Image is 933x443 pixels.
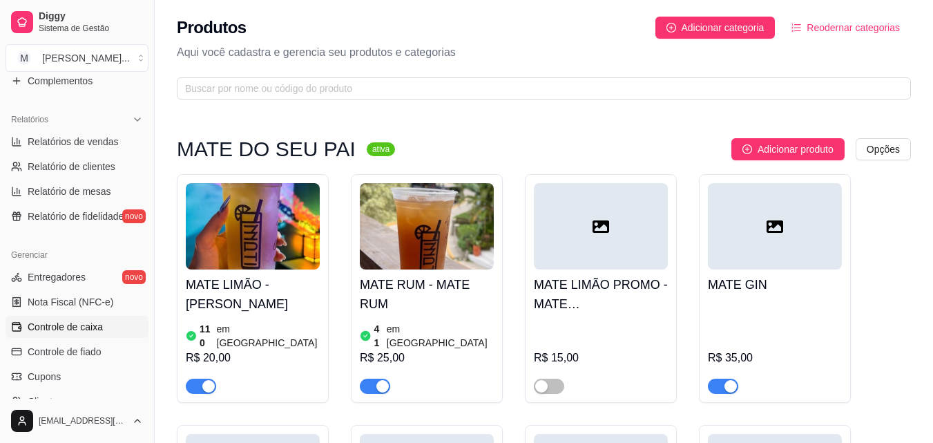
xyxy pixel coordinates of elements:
[28,320,103,334] span: Controle de caixa
[867,142,900,157] span: Opções
[655,17,776,39] button: Adicionar categoria
[367,142,395,156] sup: ativa
[807,20,900,35] span: Reodernar categorias
[6,205,148,227] a: Relatório de fidelidadenovo
[6,70,148,92] a: Complementos
[780,17,911,39] button: Reodernar categorias
[186,183,320,270] img: product-image
[39,415,126,426] span: [EMAIL_ADDRESS][DOMAIN_NAME]
[6,390,148,413] a: Clientes
[6,366,148,388] a: Cupons
[28,135,119,149] span: Relatórios de vendas
[177,44,911,61] p: Aqui você cadastra e gerencia seu produtos e categorias
[534,350,668,366] div: R$ 15,00
[758,142,834,157] span: Adicionar produto
[387,322,494,350] article: em [GEOGRAPHIC_DATA]
[186,275,320,314] h4: MATE LIMÃO - [PERSON_NAME]
[6,244,148,266] div: Gerenciar
[28,270,86,284] span: Entregadores
[6,266,148,288] a: Entregadoresnovo
[534,275,668,314] h4: MATE LIMÃO PROMO - MATE [PERSON_NAME] PROMO
[11,114,48,125] span: Relatórios
[6,404,148,437] button: [EMAIL_ADDRESS][DOMAIN_NAME]
[374,322,384,350] article: 41
[6,291,148,313] a: Nota Fiscal (NFC-e)
[28,395,63,408] span: Clientes
[28,209,124,223] span: Relatório de fidelidade
[708,275,842,294] h4: MATE GIN
[200,322,214,350] article: 110
[6,180,148,202] a: Relatório de mesas
[666,23,676,32] span: plus-circle
[856,138,911,160] button: Opções
[185,81,892,96] input: Buscar por nome ou código do produto
[731,138,845,160] button: Adicionar produto
[39,10,143,23] span: Diggy
[39,23,143,34] span: Sistema de Gestão
[28,74,93,88] span: Complementos
[360,350,494,366] div: R$ 25,00
[177,141,356,158] h3: MATE DO SEU PAI
[6,131,148,153] a: Relatórios de vendas
[682,20,764,35] span: Adicionar categoria
[360,183,494,270] img: product-image
[42,51,130,65] div: [PERSON_NAME] ...
[28,345,102,359] span: Controle de fiado
[28,185,111,198] span: Relatório de mesas
[28,160,115,173] span: Relatório de clientes
[6,6,148,39] a: DiggySistema de Gestão
[6,316,148,338] a: Controle de caixa
[6,341,148,363] a: Controle de fiado
[177,17,247,39] h2: Produtos
[17,51,31,65] span: M
[28,370,61,384] span: Cupons
[186,350,320,366] div: R$ 20,00
[360,275,494,314] h4: MATE RUM - MATE RUM
[791,23,801,32] span: ordered-list
[708,350,842,366] div: R$ 35,00
[6,44,148,72] button: Select a team
[6,155,148,178] a: Relatório de clientes
[217,322,320,350] article: em [GEOGRAPHIC_DATA]
[28,295,113,309] span: Nota Fiscal (NFC-e)
[742,144,752,154] span: plus-circle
